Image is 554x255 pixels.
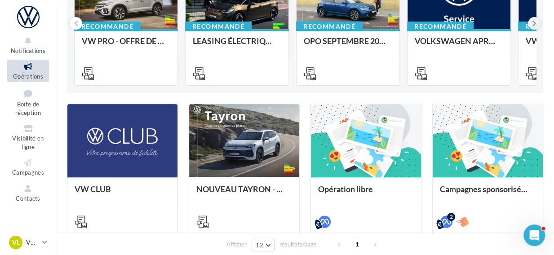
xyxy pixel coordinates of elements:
[7,182,49,204] a: Contacts
[7,60,49,82] a: Opérations
[26,238,39,247] p: VW LAON
[279,240,317,249] span: résultats/page
[74,22,141,31] div: Recommandé
[11,47,45,54] span: Notifications
[318,185,414,202] div: Opération libre
[13,73,43,80] span: Opérations
[12,238,20,247] span: VL
[407,22,474,31] div: Recommandé
[415,36,503,54] div: VOLKSWAGEN APRES-VENTE
[256,242,263,249] span: 12
[7,207,49,229] a: Médiathèque
[440,185,536,202] div: Campagnes sponsorisées OPO
[226,240,247,249] span: Afficher
[82,36,170,54] div: VW PRO - OFFRE DE SEPTEMBRE 25
[296,22,363,31] div: Recommandé
[7,156,49,178] a: Campagnes
[16,195,40,202] span: Contacts
[523,224,545,246] iframe: Intercom live chat
[252,239,275,251] button: 12
[193,36,281,54] div: LEASING ÉLECTRIQUE 2025
[350,237,364,251] span: 1
[7,234,49,251] a: VL VW LAON
[196,185,292,202] div: NOUVEAU TAYRON - MARS 2025
[185,22,252,31] div: Recommandé
[15,101,41,116] span: Boîte de réception
[447,213,455,221] div: 2
[7,122,49,152] a: Visibilité en ligne
[75,185,170,202] div: VW CLUB
[7,34,49,56] button: Notifications
[304,36,392,54] div: OPO SEPTEMBRE 2025
[7,86,49,119] a: Boîte de réception
[12,135,44,150] span: Visibilité en ligne
[12,169,44,176] span: Campagnes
